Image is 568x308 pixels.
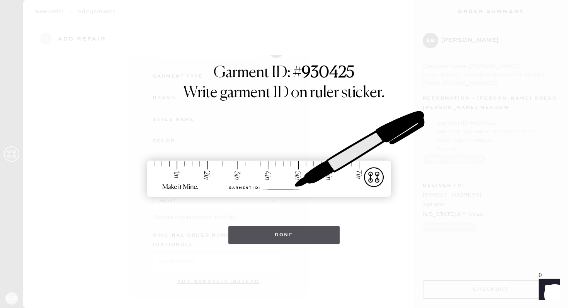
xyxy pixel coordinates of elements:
[302,65,354,81] strong: 930425
[214,64,354,84] h1: Garment ID: #
[183,84,385,102] h1: Write garment ID on ruler sticker.
[228,226,340,244] button: Done
[531,273,565,306] iframe: Front Chat
[139,91,429,218] img: ruler-sticker-sharpie.svg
